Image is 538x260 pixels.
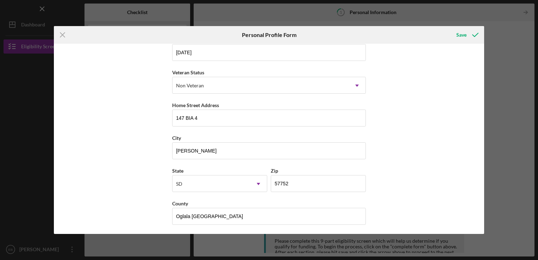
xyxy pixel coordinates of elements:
[271,168,278,174] label: Zip
[172,200,188,206] label: County
[456,28,467,42] div: Save
[449,28,484,42] button: Save
[172,135,181,141] label: City
[172,102,219,108] label: Home Street Address
[176,181,182,187] div: SD
[176,83,204,88] div: Non Veteran
[242,32,296,38] h6: Personal Profile Form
